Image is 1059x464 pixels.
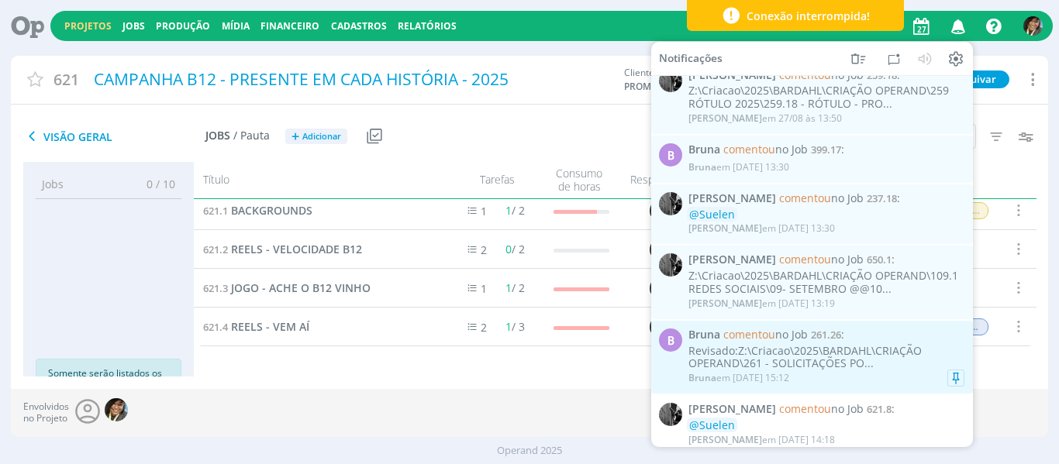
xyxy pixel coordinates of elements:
[688,143,964,156] span: :
[723,142,808,156] span: no Job
[203,318,309,335] a: 621.4REELS - VEM AÍ
[811,143,841,156] span: 399.17
[481,242,487,257] span: 2
[135,176,175,192] span: 0 / 10
[867,253,892,266] span: 650.1
[649,277,672,300] img: S
[659,143,682,167] div: B
[779,252,831,266] span: comentou
[505,319,525,334] span: / 3
[779,191,864,205] span: no Job
[194,167,440,194] div: Título
[505,242,525,256] span: / 2
[481,204,487,218] span: 1
[688,112,762,125] span: [PERSON_NAME]
[688,68,776,81] span: [PERSON_NAME]
[688,68,964,81] span: :
[649,238,672,261] img: S
[231,242,362,256] span: REELS - VELOCIDADE B12
[867,67,897,81] span: 259.18
[205,129,230,143] span: Jobs
[940,70,1009,88] button: Arquivar
[260,19,319,33] a: Financeiro
[779,401,864,416] span: no Job
[688,113,842,124] div: em 27/08 às 13:50
[53,68,79,91] span: 621
[60,20,116,33] button: Projetos
[203,241,362,258] a: 621.2REELS - VELOCIDADE B12
[659,68,682,91] img: P
[481,281,487,296] span: 1
[688,297,835,308] div: em [DATE] 13:19
[231,280,371,295] span: JOGO - ACHE O B12 VINHO
[217,20,254,33] button: Mídia
[723,142,775,156] span: comentou
[285,129,347,145] button: +Adicionar
[688,371,716,384] span: Bruna
[688,328,964,342] span: :
[624,80,740,94] span: PROMAX / BARDAHL - PROMAX PRODUTOS MÁXIMOS S/A INDÚSTRIA E COMÉRCIO
[688,223,835,234] div: em [DATE] 13:30
[203,320,228,334] span: 621.4
[688,192,776,205] span: [PERSON_NAME]
[326,20,392,33] button: Cadastros
[203,242,228,256] span: 621.2
[203,204,228,218] span: 621.1
[723,327,808,342] span: no Job
[688,432,762,445] span: [PERSON_NAME]
[256,20,324,33] button: Financeiro
[203,281,228,295] span: 621.3
[779,67,831,81] span: comentou
[688,161,789,172] div: em [DATE] 13:30
[779,401,831,416] span: comentou
[122,19,145,33] a: Jobs
[688,192,964,205] span: :
[42,176,64,192] span: Jobs
[618,167,703,194] div: Responsável
[659,192,682,215] img: P
[747,8,870,24] span: Conexão interrompida!
[688,373,789,383] div: em [DATE] 15:12
[105,398,128,421] img: S
[156,19,210,33] a: Produção
[723,327,775,342] span: comentou
[331,19,387,33] span: Cadastros
[291,129,299,145] span: +
[887,318,988,335] span: ALTERAÇÃO INTERNA
[203,202,312,219] a: 621.1BACKGROUNDS
[88,62,616,98] div: CAMPANHA B12 - PRESENTE EM CADA HISTÓRIA - 2025
[867,402,892,416] span: 621.8
[398,19,457,33] a: Relatórios
[481,320,487,335] span: 2
[505,203,512,218] span: 1
[688,253,776,266] span: [PERSON_NAME]
[233,129,270,143] span: / Pauta
[659,403,682,426] img: P
[649,315,672,339] img: S
[151,20,215,33] button: Produção
[505,280,525,295] span: / 2
[48,366,169,408] p: Somente serão listados os documentos que você possui permissão
[659,328,682,352] div: B
[393,20,461,33] button: Relatórios
[689,418,735,432] span: @Suelen
[688,84,964,111] div: Z:\Criacao\2025\BARDAHL\CRIAÇÃO OPERAND\259 RÓTULO 2025\259.18 - RÓTULO - PRO...
[23,401,69,424] span: Envolvidos no Projeto
[688,434,835,445] div: em [DATE] 14:18
[688,253,964,266] span: :
[222,19,250,33] a: Mídia
[118,20,150,33] button: Jobs
[231,203,312,218] span: BACKGROUNDS
[688,222,762,235] span: [PERSON_NAME]
[505,280,512,295] span: 1
[505,319,512,334] span: 1
[688,344,964,370] div: Revisado:Z:\Criacao\2025\BARDAHL\CRIAÇÃO OPERAND\261 - SOLICITAÇÕES PO...
[811,328,841,342] span: 261.26
[624,66,868,94] div: Cliente:
[688,403,776,416] span: [PERSON_NAME]
[203,280,371,297] a: 621.3JOGO - ACHE O B12 VINHO
[302,132,341,142] span: Adicionar
[688,403,964,416] span: :
[688,270,964,296] div: Z:\Criacao\2025\BARDAHL\CRIAÇÃO OPERAND\109.1 REDES SOCIAIS\09- SETEMBRO @@10...
[505,203,525,218] span: / 2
